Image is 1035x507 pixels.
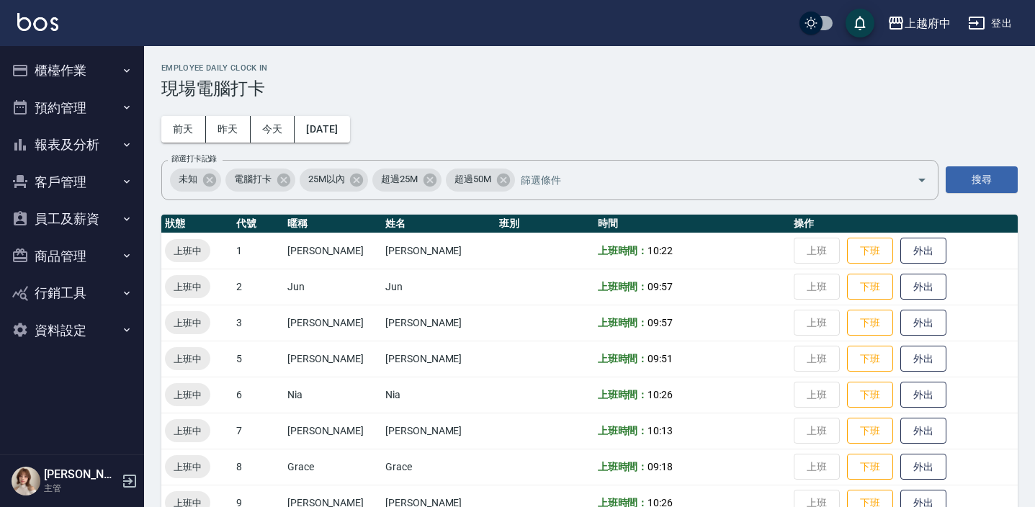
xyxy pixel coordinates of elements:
button: 外出 [900,418,946,444]
td: [PERSON_NAME] [284,413,382,449]
button: 下班 [847,382,893,408]
td: Jun [382,269,496,305]
button: 外出 [900,274,946,300]
b: 上班時間： [598,317,648,328]
button: 前天 [161,116,206,143]
button: 下班 [847,418,893,444]
div: 電腦打卡 [225,169,295,192]
td: Nia [284,377,382,413]
span: 電腦打卡 [225,172,280,187]
th: 操作 [790,215,1018,233]
button: 外出 [900,382,946,408]
span: 上班中 [165,279,210,295]
div: 上越府中 [905,14,951,32]
b: 上班時間： [598,353,648,364]
b: 上班時間： [598,389,648,400]
span: 09:18 [648,461,673,472]
button: [DATE] [295,116,349,143]
span: 10:26 [648,389,673,400]
td: [PERSON_NAME] [382,305,496,341]
b: 上班時間： [598,281,648,292]
h2: Employee Daily Clock In [161,63,1018,73]
td: [PERSON_NAME] [284,305,382,341]
div: 25M以內 [300,169,369,192]
button: 預約管理 [6,89,138,127]
span: 09:57 [648,281,673,292]
th: 姓名 [382,215,496,233]
button: 櫃檯作業 [6,52,138,89]
div: 超過25M [372,169,442,192]
span: 09:57 [648,317,673,328]
label: 篩選打卡記錄 [171,153,217,164]
h3: 現場電腦打卡 [161,78,1018,99]
button: 上越府中 [882,9,956,38]
button: 員工及薪資 [6,200,138,238]
span: 10:13 [648,425,673,436]
td: Jun [284,269,382,305]
div: 超過50M [446,169,515,192]
span: 10:22 [648,245,673,256]
td: Nia [382,377,496,413]
span: 上班中 [165,423,210,439]
td: Grace [382,449,496,485]
td: 7 [233,413,284,449]
td: 8 [233,449,284,485]
img: Logo [17,13,58,31]
button: 昨天 [206,116,251,143]
td: Grace [284,449,382,485]
th: 狀態 [161,215,233,233]
span: 上班中 [165,459,210,475]
button: 今天 [251,116,295,143]
td: [PERSON_NAME] [284,233,382,269]
button: 客戶管理 [6,163,138,201]
b: 上班時間： [598,425,648,436]
button: 報表及分析 [6,126,138,163]
td: [PERSON_NAME] [284,341,382,377]
td: 6 [233,377,284,413]
span: 09:51 [648,353,673,364]
b: 上班時間： [598,245,648,256]
button: 資料設定 [6,312,138,349]
span: 未知 [170,172,206,187]
button: 外出 [900,454,946,480]
img: Person [12,467,40,495]
button: 外出 [900,346,946,372]
b: 上班時間： [598,461,648,472]
button: 商品管理 [6,238,138,275]
td: 1 [233,233,284,269]
input: 篩選條件 [517,167,892,192]
span: 上班中 [165,243,210,259]
th: 代號 [233,215,284,233]
button: 外出 [900,238,946,264]
button: 行銷工具 [6,274,138,312]
button: 下班 [847,454,893,480]
span: 25M以內 [300,172,354,187]
button: save [846,9,874,37]
button: 下班 [847,310,893,336]
span: 上班中 [165,315,210,331]
td: [PERSON_NAME] [382,413,496,449]
button: 外出 [900,310,946,336]
span: 上班中 [165,351,210,367]
td: [PERSON_NAME] [382,341,496,377]
button: Open [910,169,933,192]
th: 時間 [594,215,790,233]
button: 登出 [962,10,1018,37]
td: 5 [233,341,284,377]
button: 下班 [847,274,893,300]
span: 超過25M [372,172,426,187]
button: 下班 [847,346,893,372]
h5: [PERSON_NAME] [44,467,117,482]
p: 主管 [44,482,117,495]
button: 搜尋 [946,166,1018,193]
span: 超過50M [446,172,500,187]
div: 未知 [170,169,221,192]
button: 下班 [847,238,893,264]
td: 3 [233,305,284,341]
th: 班別 [496,215,593,233]
th: 暱稱 [284,215,382,233]
td: 2 [233,269,284,305]
td: [PERSON_NAME] [382,233,496,269]
span: 上班中 [165,387,210,403]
